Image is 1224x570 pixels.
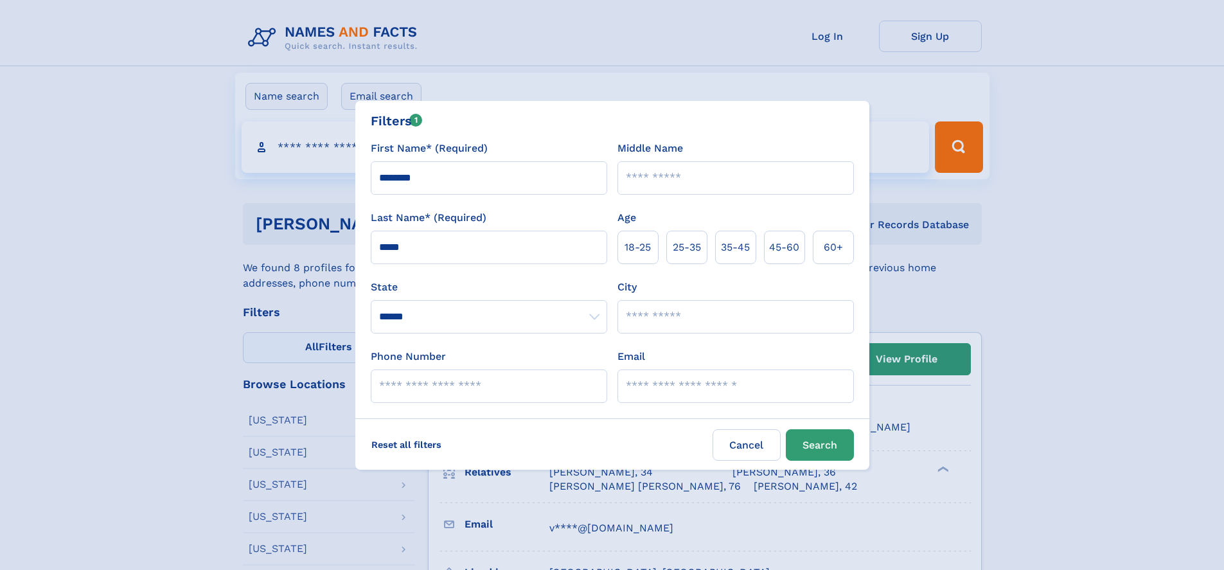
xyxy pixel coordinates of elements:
[786,429,854,461] button: Search
[617,349,645,364] label: Email
[363,429,450,460] label: Reset all filters
[673,240,701,255] span: 25‑35
[617,280,637,295] label: City
[713,429,781,461] label: Cancel
[769,240,799,255] span: 45‑60
[371,111,423,130] div: Filters
[721,240,750,255] span: 35‑45
[371,141,488,156] label: First Name* (Required)
[625,240,651,255] span: 18‑25
[617,210,636,226] label: Age
[371,349,446,364] label: Phone Number
[371,210,486,226] label: Last Name* (Required)
[824,240,843,255] span: 60+
[617,141,683,156] label: Middle Name
[371,280,607,295] label: State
